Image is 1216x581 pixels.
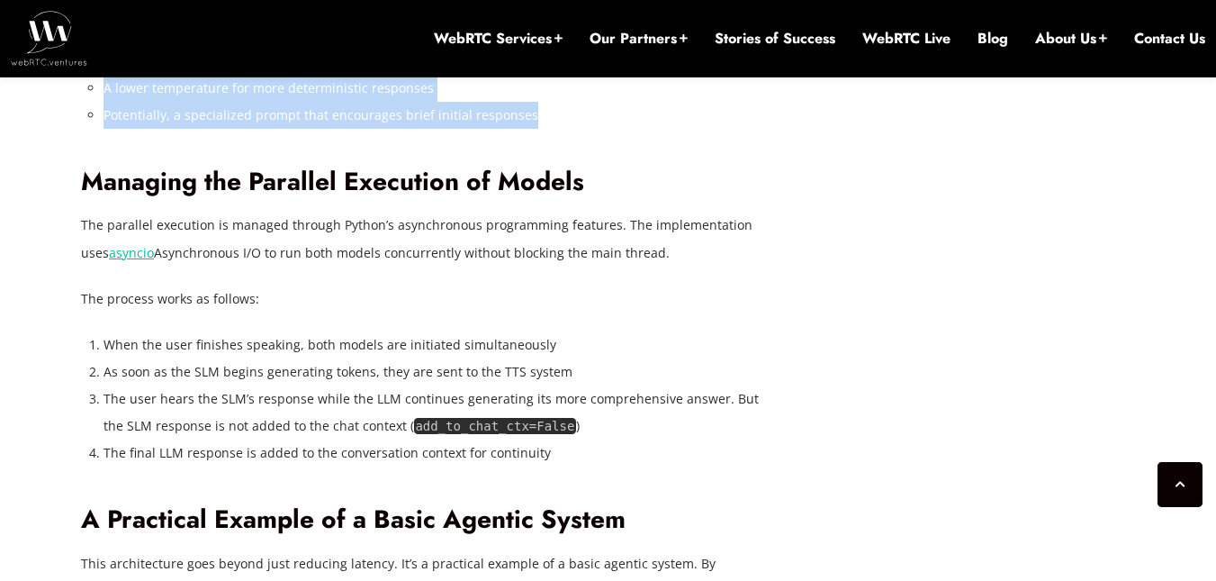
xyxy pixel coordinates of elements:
[862,29,950,49] a: WebRTC Live
[104,331,774,359] li: When the user finishes speaking, both models are initiated simultaneously
[104,359,774,386] li: As soon as the SLM begins generating tokens, they are sent to the TTS system
[434,29,563,49] a: WebRTC Services
[414,418,576,435] code: add_to_chat_ctx=False
[1134,29,1205,49] a: Contact Us
[81,504,774,536] h2: A Practical Example of a Basic Agentic System
[81,212,774,266] p: The parallel execution is managed through Python’s asynchronous programming features. The impleme...
[109,244,154,261] a: asyncio
[104,386,774,440] li: The user hears the SLM’s response while the LLM continues generating its more comprehensive answe...
[104,75,774,102] li: A lower temperature for more deterministic responses
[715,29,835,49] a: Stories of Success
[11,11,87,65] img: WebRTC.ventures
[104,440,774,467] li: The final LLM response is added to the conversation context for continuity
[590,29,688,49] a: Our Partners
[81,286,774,313] p: The process works as follows:
[81,167,774,198] h2: Managing the Parallel Execution of Models
[977,29,1008,49] a: Blog
[1035,29,1107,49] a: About Us
[104,102,774,129] li: Potentially, a specialized prompt that encourages brief initial responses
